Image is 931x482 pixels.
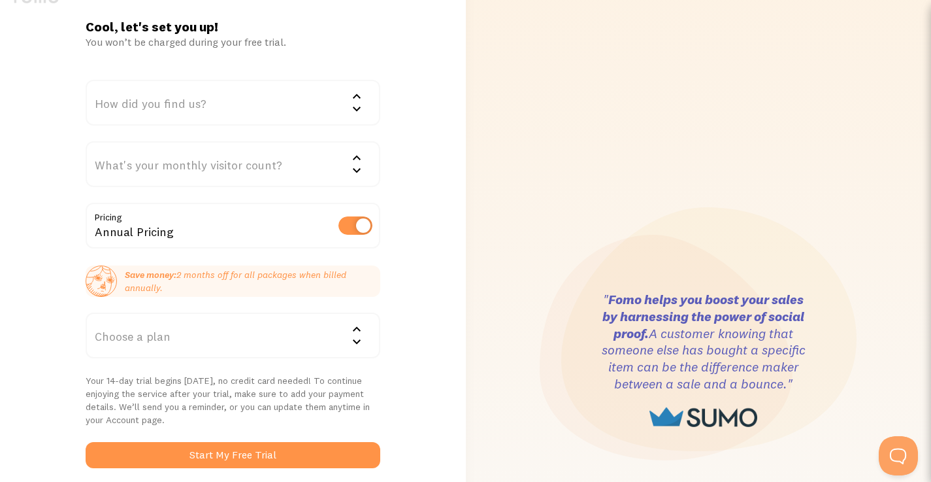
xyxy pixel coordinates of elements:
[125,268,380,294] p: 2 months off for all packages when billed annually.
[602,291,804,341] strong: Fomo helps you boost your sales by harnessing the power of social proof.
[86,18,380,35] h1: Cool, let's set you up!
[86,203,380,250] div: Annual Pricing
[879,436,918,475] iframe: Help Scout Beacon - Open
[86,141,380,187] div: What's your monthly visitor count?
[86,442,380,468] button: Start My Free Trial
[86,80,380,126] div: How did you find us?
[649,407,757,427] img: sumo-logo-1cafdecd7bb48b33eaa792b370d3cec89df03f7790928d0317a799d01587176e.png
[86,35,380,48] div: You won’t be charged during your free trial.
[86,374,380,426] p: Your 14-day trial begins [DATE], no credit card needed! To continue enjoying the service after yo...
[599,291,808,392] h3: " A customer knowing that someone else has bought a specific item can be the difference maker bet...
[125,269,176,281] strong: Save money:
[86,313,380,358] div: Choose a plan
